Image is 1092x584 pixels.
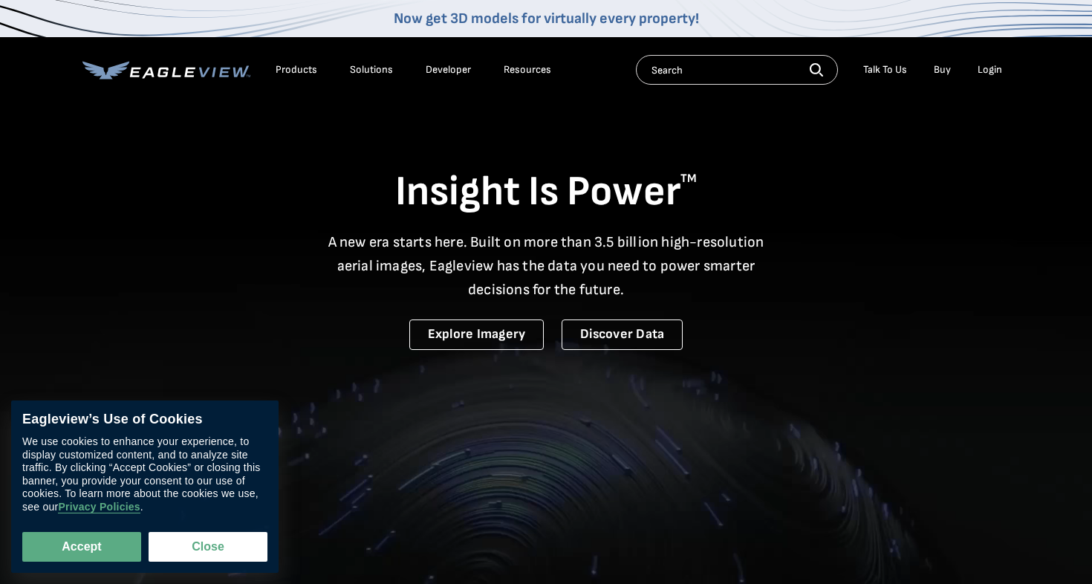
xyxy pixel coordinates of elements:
[22,435,267,513] div: We use cookies to enhance your experience, to display customized content, and to analyze site tra...
[394,10,699,27] a: Now get 3D models for virtually every property!
[636,55,838,85] input: Search
[58,501,140,513] a: Privacy Policies
[680,172,697,186] sup: TM
[276,63,317,77] div: Products
[149,532,267,562] button: Close
[934,63,951,77] a: Buy
[504,63,551,77] div: Resources
[409,319,545,350] a: Explore Imagery
[350,63,393,77] div: Solutions
[22,532,141,562] button: Accept
[863,63,907,77] div: Talk To Us
[562,319,683,350] a: Discover Data
[978,63,1002,77] div: Login
[319,230,773,302] p: A new era starts here. Built on more than 3.5 billion high-resolution aerial images, Eagleview ha...
[22,412,267,428] div: Eagleview’s Use of Cookies
[82,166,1010,218] h1: Insight Is Power
[426,63,471,77] a: Developer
